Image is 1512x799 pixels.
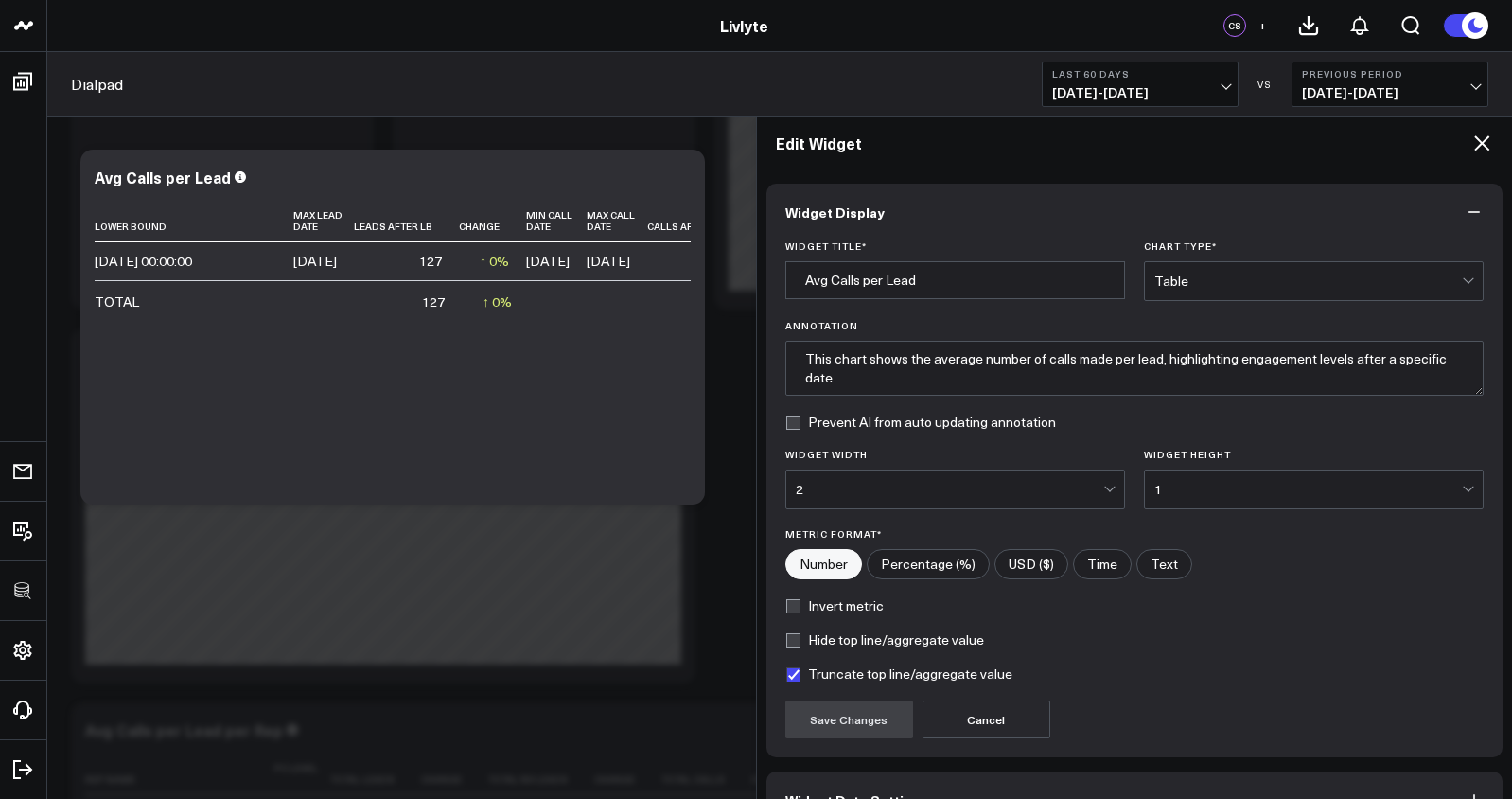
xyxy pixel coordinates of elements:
[421,753,488,795] th: Change
[274,753,330,795] th: Pc Level
[95,200,284,242] th: Lower Bound
[785,549,862,579] label: Number
[785,528,1485,540] label: Metric Format*
[785,415,1056,430] label: Prevent AI from auto updating annotation
[1292,62,1488,107] button: Previous Period[DATE]-[DATE]
[785,261,1125,299] input: Enter your widget title
[483,293,512,311] div: ↑ 0%
[661,753,751,795] th: Total Calls
[1144,240,1484,252] label: Chart Type *
[459,200,526,242] th: Change
[785,598,884,613] label: Invert metric
[785,320,1485,331] label: Annotation
[587,252,630,271] div: [DATE]
[647,200,751,242] th: Calls After Lb
[994,549,1068,579] label: USD ($)
[85,719,283,740] div: Avg Calls per Lead per Rep
[796,482,1103,497] div: 2
[293,252,337,271] div: [DATE]
[85,753,274,795] th: Rep Name
[95,167,231,187] div: Avg Calls per Lead
[776,133,1471,153] h2: Edit Widget
[488,753,594,795] th: Total Nv Leads
[785,341,1485,396] textarea: This chart shows the average number of calls made per lead, highlighting engagement levels after ...
[1052,68,1228,80] b: Last 60 Days
[1154,482,1462,497] div: 1
[785,632,984,648] label: Hide top line/aggregate value
[1302,68,1478,80] b: Previous Period
[751,753,818,795] th: Change
[594,753,661,795] th: Change
[720,15,768,36] a: Livlyte
[1248,79,1282,90] div: VS
[422,293,445,311] div: 127
[1154,274,1462,289] div: Table
[785,204,885,220] span: Widget Display
[1258,19,1267,32] span: +
[587,200,647,242] th: Max Call Date
[867,549,990,579] label: Percentage (%)
[1073,549,1132,579] label: Time
[293,200,354,242] th: Max Lead Date
[419,252,442,271] div: 127
[1136,549,1192,579] label: Text
[526,252,570,271] div: [DATE]
[1042,62,1239,107] button: Last 60 Days[DATE]-[DATE]
[785,449,1125,460] label: Widget Width
[526,200,587,242] th: Min Call Date
[785,666,1012,682] label: Truncate top line/aggregate value
[330,753,421,795] th: Total Leads
[1251,14,1274,37] button: +
[1144,449,1484,460] label: Widget Height
[1052,85,1228,100] span: [DATE] - [DATE]
[785,240,1125,252] label: Widget Title *
[785,701,913,738] button: Save Changes
[480,252,509,271] div: ↑ 0%
[95,293,139,311] div: TOTAL
[766,184,1503,240] button: Widget Display
[923,701,1050,738] button: Cancel
[1302,85,1478,100] span: [DATE] - [DATE]
[1223,14,1246,37] div: CS
[354,200,459,242] th: Leads After Lb
[71,74,123,95] a: Dialpad
[95,252,192,271] div: [DATE] 00:00:00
